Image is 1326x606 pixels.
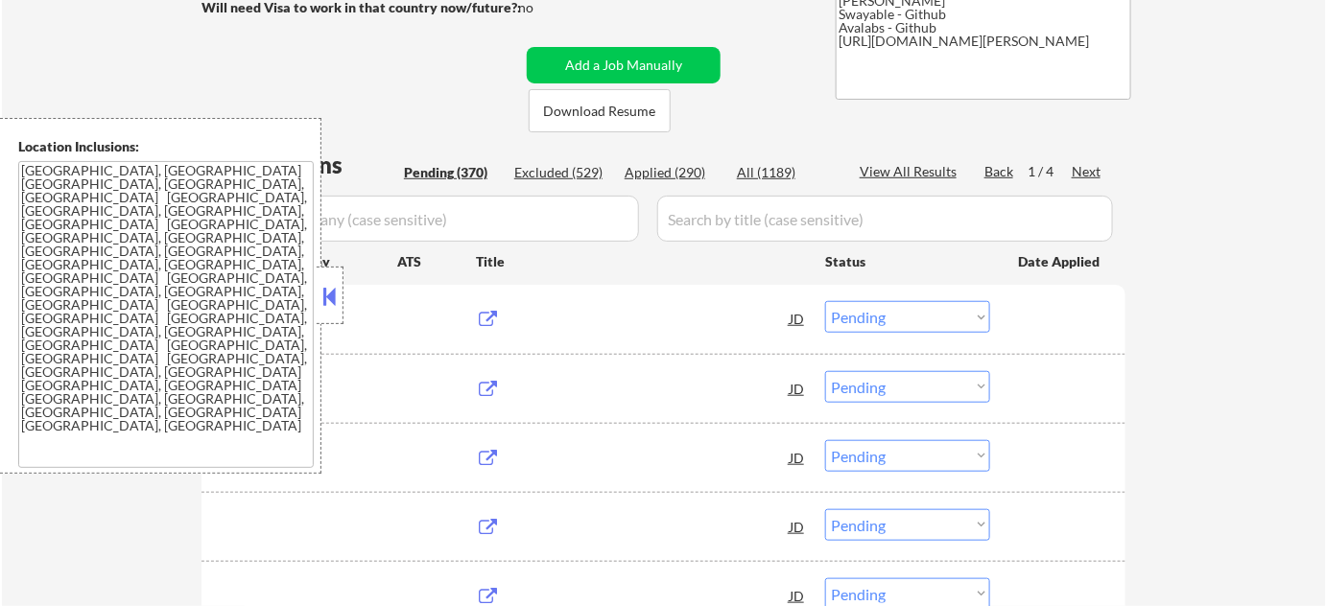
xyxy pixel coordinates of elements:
button: Add a Job Manually [527,47,721,83]
div: ATS [397,252,476,271]
div: Excluded (529) [514,163,610,182]
div: 1 / 4 [1028,162,1072,181]
div: Back [984,162,1015,181]
div: JD [788,371,807,406]
div: Status [825,244,990,278]
div: Title [476,252,807,271]
div: Date Applied [1018,252,1102,271]
div: Applied (290) [625,163,721,182]
input: Search by title (case sensitive) [657,196,1113,242]
button: Download Resume [529,89,671,132]
div: JD [788,440,807,475]
div: JD [788,301,807,336]
div: Next [1072,162,1102,181]
div: Pending (370) [404,163,500,182]
div: Location Inclusions: [18,137,314,156]
input: Search by company (case sensitive) [207,196,639,242]
div: View All Results [860,162,962,181]
div: JD [788,509,807,544]
div: All (1189) [737,163,833,182]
